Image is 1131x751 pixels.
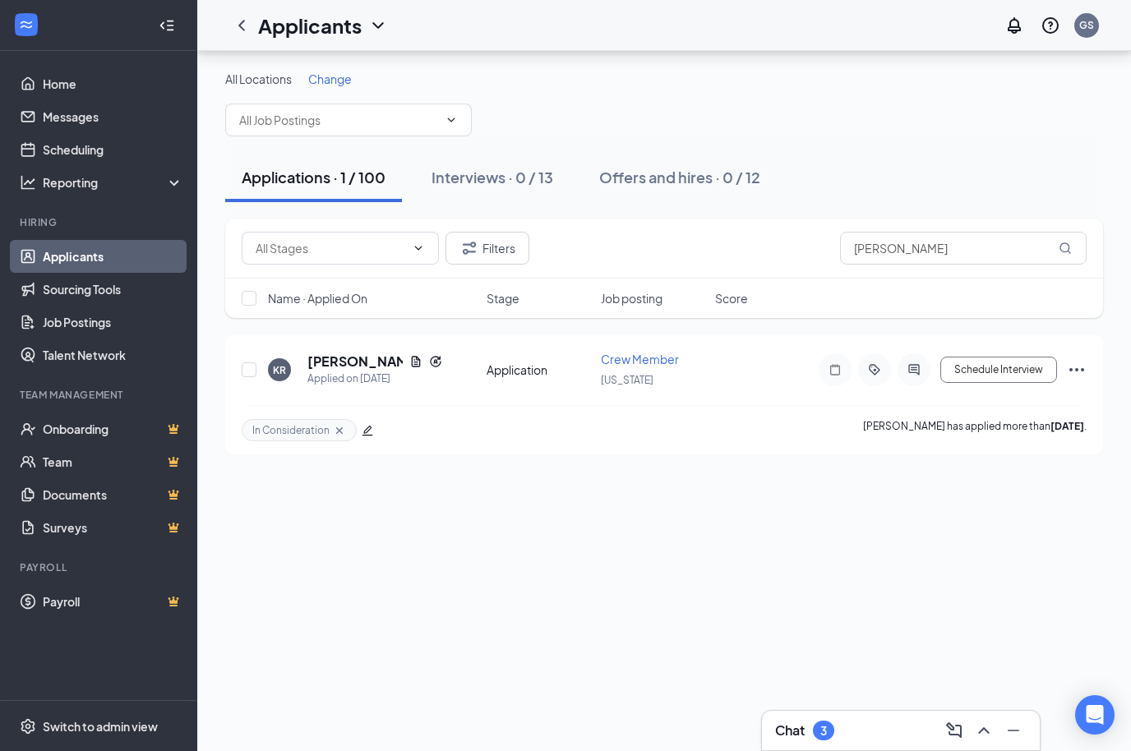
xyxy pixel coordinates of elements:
span: Change [308,71,352,86]
span: Crew Member [601,352,679,366]
div: 3 [820,724,827,738]
span: Job posting [601,290,662,306]
svg: ChevronUp [974,721,994,740]
svg: ChevronDown [412,242,425,255]
svg: ChevronDown [445,113,458,127]
div: KR [273,363,286,377]
a: Scheduling [43,133,183,166]
input: All Job Postings [239,111,438,129]
button: Filter Filters [445,232,529,265]
a: OnboardingCrown [43,412,183,445]
span: edit [362,425,373,436]
svg: MagnifyingGlass [1059,242,1072,255]
svg: Cross [333,424,346,437]
svg: ActiveChat [904,363,924,376]
button: ComposeMessage [941,717,967,744]
a: Talent Network [43,339,183,371]
span: All Locations [225,71,292,86]
div: Offers and hires · 0 / 12 [599,167,760,187]
svg: ChevronDown [368,16,388,35]
h1: Applicants [258,12,362,39]
svg: ActiveTag [865,363,884,376]
span: In Consideration [252,423,330,437]
div: Reporting [43,174,184,191]
a: Job Postings [43,306,183,339]
a: DocumentsCrown [43,478,183,511]
div: GS [1079,18,1094,32]
input: Search in applications [840,232,1087,265]
a: SurveysCrown [43,511,183,544]
span: Score [715,290,748,306]
svg: Document [409,355,422,368]
a: Sourcing Tools [43,273,183,306]
h3: Chat [775,721,805,739]
svg: Filter [459,238,479,258]
div: Application [487,362,591,378]
svg: Minimize [1004,721,1023,740]
a: Messages [43,100,183,133]
svg: ChevronLeft [232,16,252,35]
svg: Settings [20,718,36,735]
div: Payroll [20,560,180,574]
input: All Stages [256,239,405,257]
span: Name · Applied On [268,290,367,306]
h5: [PERSON_NAME] [307,352,403,371]
div: Applied on [DATE] [307,371,442,387]
svg: Note [825,363,845,376]
div: Switch to admin view [43,718,158,735]
span: [US_STATE] [601,374,653,386]
span: Stage [487,290,519,306]
div: Team Management [20,388,180,402]
div: Open Intercom Messenger [1075,695,1115,735]
button: Schedule Interview [940,357,1057,383]
div: Interviews · 0 / 13 [432,167,553,187]
p: [PERSON_NAME] has applied more than . [863,419,1087,441]
svg: WorkstreamLogo [18,16,35,33]
a: Applicants [43,240,183,273]
a: Home [43,67,183,100]
div: Hiring [20,215,180,229]
svg: QuestionInfo [1041,16,1060,35]
a: TeamCrown [43,445,183,478]
svg: Ellipses [1067,360,1087,380]
a: PayrollCrown [43,585,183,618]
svg: Notifications [1004,16,1024,35]
button: ChevronUp [971,717,997,744]
svg: ComposeMessage [944,721,964,740]
svg: Analysis [20,174,36,191]
svg: Collapse [159,17,175,34]
div: Applications · 1 / 100 [242,167,385,187]
button: Minimize [1000,717,1027,744]
svg: Reapply [429,355,442,368]
b: [DATE] [1050,420,1084,432]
